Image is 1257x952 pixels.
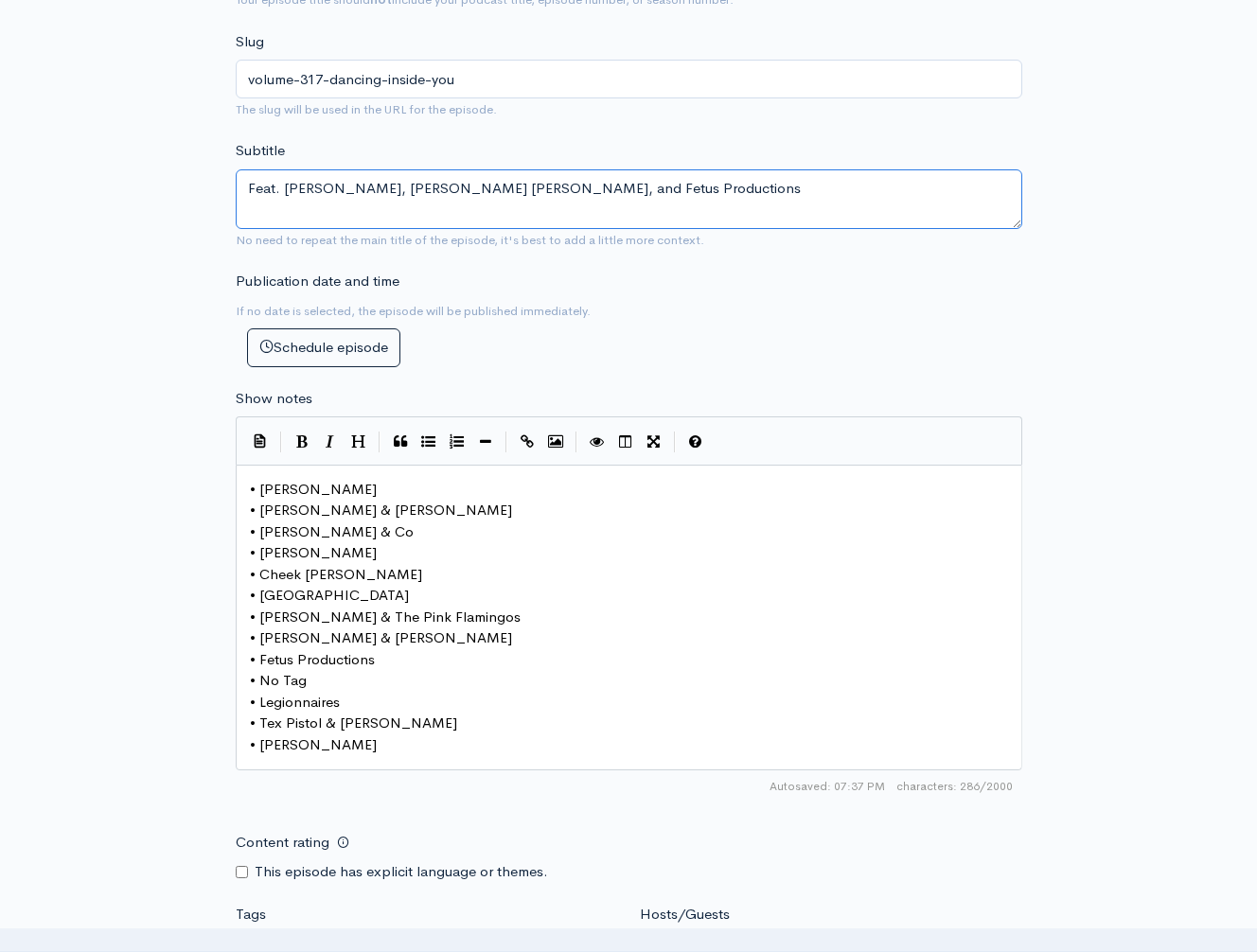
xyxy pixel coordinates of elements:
i: | [280,432,282,453]
span: • [PERSON_NAME] [250,735,377,753]
button: Create Link [513,428,541,456]
i: | [575,432,577,453]
button: Bold [288,428,316,456]
button: Heading [345,428,373,456]
span: • Cheek [PERSON_NAME] [250,565,422,583]
i: | [505,432,507,453]
input: title-of-episode [236,60,1022,98]
label: This episode has explicit language or themes. [255,861,548,883]
button: Italic [316,428,345,456]
span: • [PERSON_NAME] [250,480,377,498]
button: Numbered List [443,428,471,456]
small: No need to repeat the main title of the episode, it's best to add a little more context. [236,232,704,248]
button: Schedule episode [247,328,400,367]
span: • [GEOGRAPHIC_DATA] [250,586,409,604]
label: Slug [236,31,264,53]
button: Insert Image [541,428,570,456]
label: Hosts/Guests [640,904,730,926]
label: Content rating [236,823,329,862]
span: • Tex Pistol & [PERSON_NAME] [250,714,457,732]
i: | [674,432,676,453]
span: • [PERSON_NAME] & Co [250,522,414,540]
label: Publication date and time [236,271,399,292]
small: If no date is selected, the episode will be published immediately. [236,303,591,319]
button: Insert Show Notes Template [246,426,274,454]
span: • Legionnaires [250,693,340,711]
i: | [379,432,381,453]
button: Insert Horizontal Line [471,428,500,456]
button: Quote [386,428,415,456]
label: Show notes [236,388,312,410]
label: Subtitle [236,140,285,162]
span: • No Tag [250,671,307,689]
small: The slug will be used in the URL for the episode. [236,101,497,117]
span: • Fetus Productions [250,650,375,668]
button: Toggle Fullscreen [640,428,668,456]
button: Generic List [415,428,443,456]
span: 286/2000 [896,778,1013,795]
span: • [PERSON_NAME] & [PERSON_NAME] [250,628,512,646]
button: Toggle Preview [583,428,611,456]
label: Tags [236,904,266,926]
span: • [PERSON_NAME] & The Pink Flamingos [250,608,521,626]
button: Toggle Side by Side [611,428,640,456]
span: • [PERSON_NAME] & [PERSON_NAME] [250,501,512,519]
button: Markdown Guide [682,428,710,456]
span: Autosaved: 07:37 PM [770,778,885,795]
span: • [PERSON_NAME] [250,543,377,561]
